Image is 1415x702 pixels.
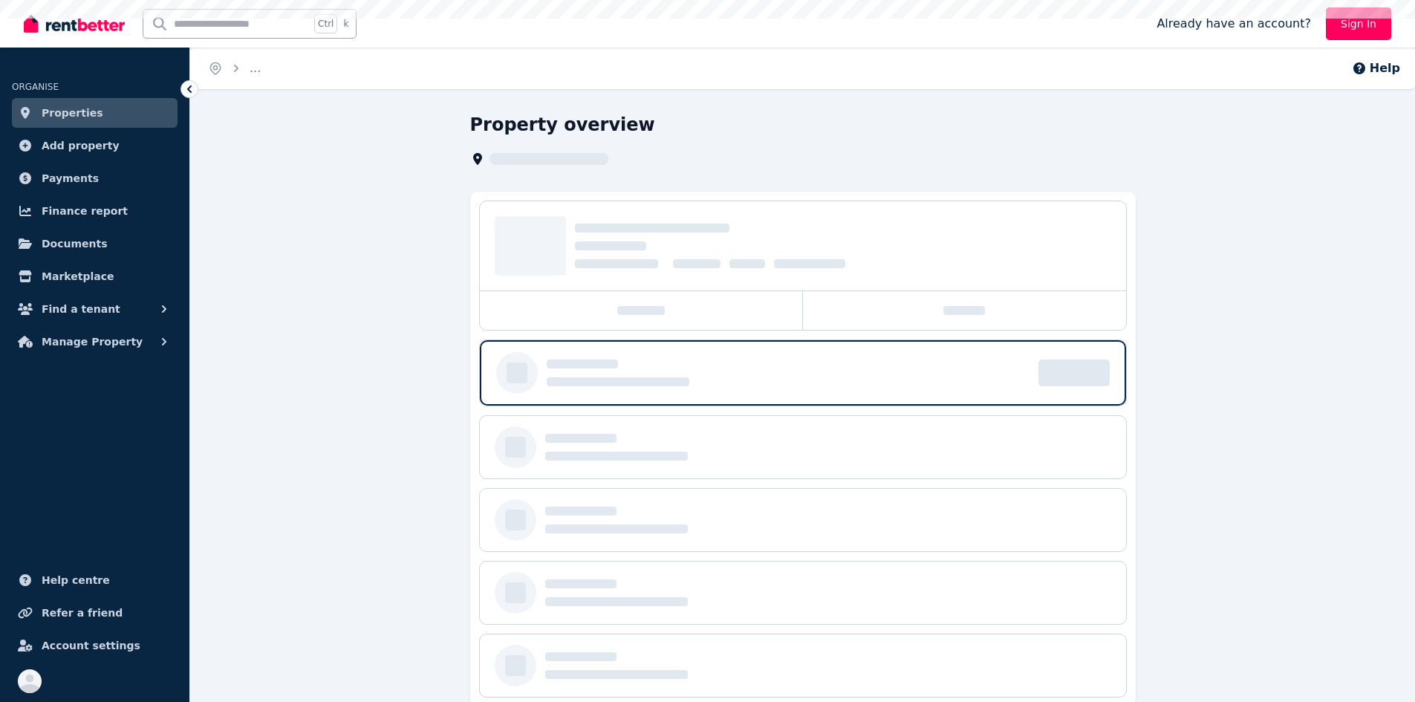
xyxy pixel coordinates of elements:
[42,300,120,318] span: Find a tenant
[1352,59,1400,77] button: Help
[12,163,178,193] a: Payments
[42,333,143,351] span: Manage Property
[470,113,655,137] h1: Property overview
[42,571,110,589] span: Help centre
[190,48,279,89] nav: Breadcrumb
[12,229,178,259] a: Documents
[42,235,108,253] span: Documents
[12,294,178,324] button: Find a tenant
[343,18,348,30] span: k
[12,565,178,595] a: Help centre
[12,196,178,226] a: Finance report
[42,267,114,285] span: Marketplace
[42,604,123,622] span: Refer a friend
[12,131,178,160] a: Add property
[42,637,140,654] span: Account settings
[42,137,120,155] span: Add property
[12,598,178,628] a: Refer a friend
[1326,7,1391,40] a: Sign In
[1157,15,1311,33] span: Already have an account?
[42,104,103,122] span: Properties
[12,631,178,660] a: Account settings
[314,14,337,33] span: Ctrl
[24,13,125,35] img: RentBetter
[12,261,178,291] a: Marketplace
[42,202,128,220] span: Finance report
[250,61,261,75] span: ...
[12,327,178,357] button: Manage Property
[12,98,178,128] a: Properties
[12,82,59,92] span: ORGANISE
[42,169,99,187] span: Payments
